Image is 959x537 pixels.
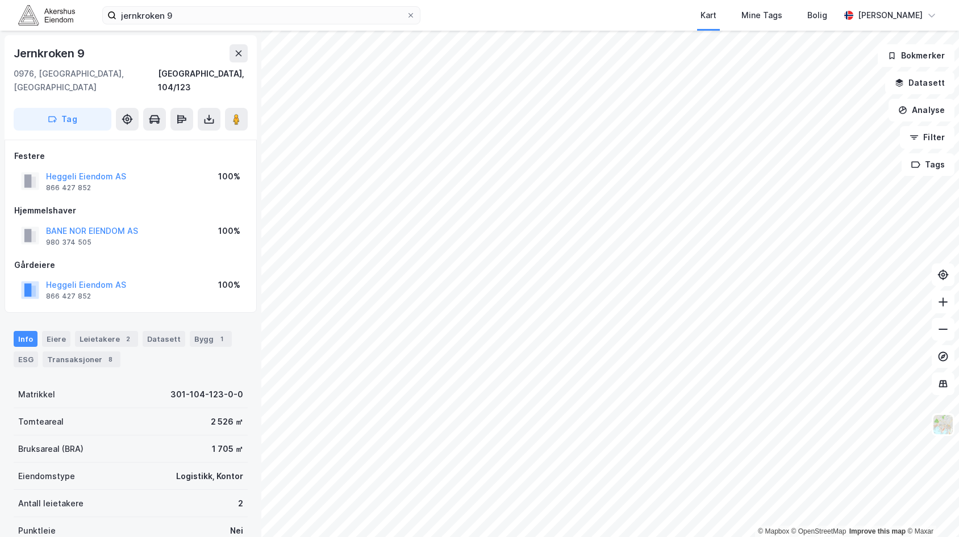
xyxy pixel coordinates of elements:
div: 2 [122,333,134,345]
div: Matrikkel [18,388,55,401]
button: Tag [14,108,111,131]
div: Jernkroken 9 [14,44,87,62]
div: 100% [218,278,240,292]
div: Eiere [42,331,70,347]
a: OpenStreetMap [791,527,847,535]
img: Z [932,414,954,435]
button: Analyse [889,99,954,121]
div: Bygg [190,331,232,347]
div: ESG [14,351,38,367]
div: Hjemmelshaver [14,204,247,217]
div: Tomteareal [18,415,64,429]
div: 2 [238,497,243,510]
button: Datasett [885,72,954,94]
div: Gårdeiere [14,258,247,272]
button: Bokmerker [878,44,954,67]
a: Mapbox [758,527,789,535]
div: Kontrollprogram for chat [902,483,959,537]
div: 980 374 505 [46,238,91,247]
div: 2 526 ㎡ [211,415,243,429]
div: Transaksjoner [43,351,120,367]
input: Søk på adresse, matrikkel, gårdeiere, leietakere eller personer [116,7,406,24]
div: Datasett [143,331,185,347]
div: [PERSON_NAME] [858,9,923,22]
div: Leietakere [75,331,138,347]
div: 1 705 ㎡ [212,442,243,456]
div: 100% [218,170,240,183]
div: 866 427 852 [46,183,91,192]
iframe: Chat Widget [902,483,959,537]
div: Info [14,331,37,347]
div: [GEOGRAPHIC_DATA], 104/123 [158,67,248,94]
div: Logistikk, Kontor [176,469,243,483]
a: Improve this map [849,527,906,535]
div: Bolig [807,9,827,22]
div: 866 427 852 [46,292,91,301]
div: Festere [14,149,247,163]
div: Mine Tags [741,9,782,22]
div: Antall leietakere [18,497,84,510]
div: 0976, [GEOGRAPHIC_DATA], [GEOGRAPHIC_DATA] [14,67,158,94]
button: Filter [900,126,954,149]
div: 8 [105,354,116,365]
button: Tags [902,153,954,176]
img: akershus-eiendom-logo.9091f326c980b4bce74ccdd9f866810c.svg [18,5,75,25]
div: 301-104-123-0-0 [170,388,243,401]
div: 100% [218,224,240,238]
div: 1 [216,333,227,345]
div: Kart [701,9,716,22]
div: Bruksareal (BRA) [18,442,84,456]
div: Eiendomstype [18,469,75,483]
